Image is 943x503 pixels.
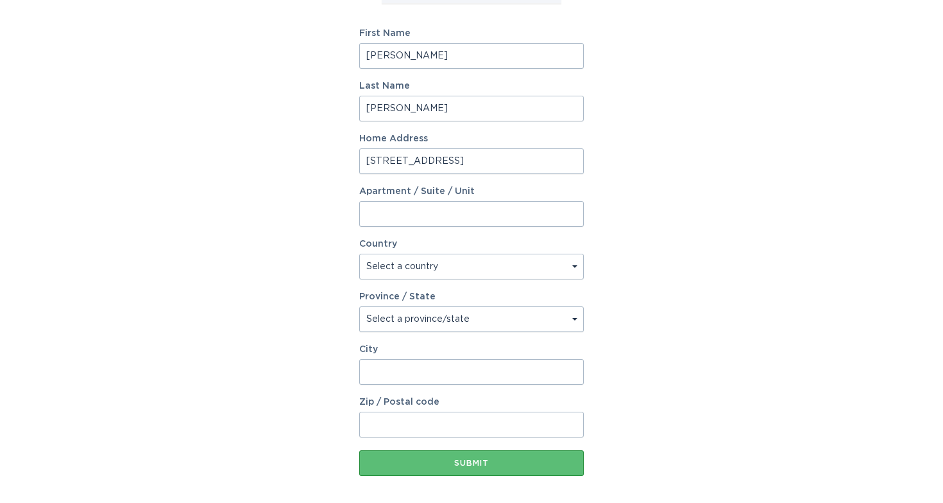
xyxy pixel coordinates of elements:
label: First Name [359,29,584,38]
label: Home Address [359,134,584,143]
label: Province / State [359,292,436,301]
label: Country [359,240,397,249]
div: Submit [366,459,577,467]
button: Submit [359,450,584,476]
label: Last Name [359,82,584,91]
label: City [359,345,584,354]
label: Apartment / Suite / Unit [359,187,584,196]
label: Zip / Postal code [359,398,584,407]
